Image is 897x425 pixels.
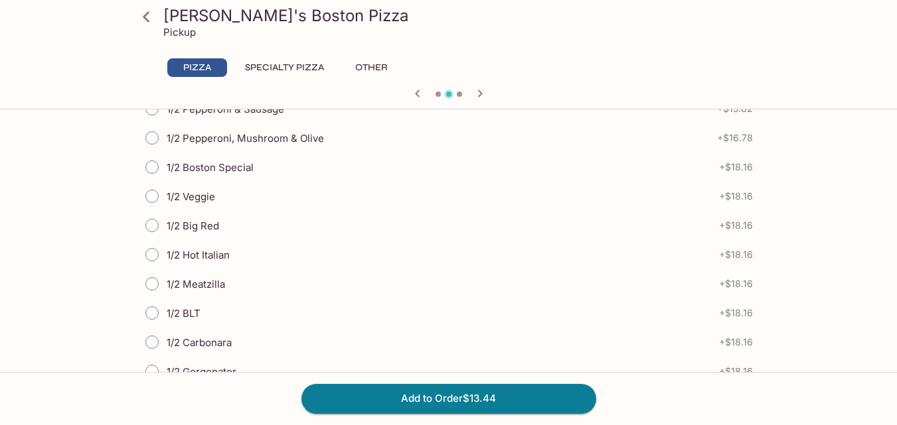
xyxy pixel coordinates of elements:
[238,58,331,77] button: Specialty Pizza
[167,58,227,77] button: Pizza
[719,162,753,172] span: + $18.16
[167,365,236,378] span: 1/2 Gorgonator
[167,219,219,232] span: 1/2 Big Red
[719,337,753,347] span: + $18.16
[167,336,232,349] span: 1/2 Carbonara
[167,190,215,203] span: 1/2 Veggie
[163,26,196,38] p: Pickup
[719,191,753,202] span: + $18.16
[719,366,753,377] span: + $18.16
[719,249,753,260] span: + $18.16
[167,132,324,145] span: 1/2 Pepperoni, Mushroom & Olive
[167,249,230,261] span: 1/2 Hot Italian
[719,220,753,231] span: + $18.16
[342,58,402,77] button: Other
[163,5,757,26] h3: [PERSON_NAME]'s Boston Pizza
[719,278,753,289] span: + $18.16
[717,133,753,143] span: + $16.78
[167,278,225,290] span: 1/2 Meatzilla
[167,161,254,174] span: 1/2 Boston Special
[167,307,201,320] span: 1/2 BLT
[301,384,596,413] button: Add to Order$13.44
[719,308,753,318] span: + $18.16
